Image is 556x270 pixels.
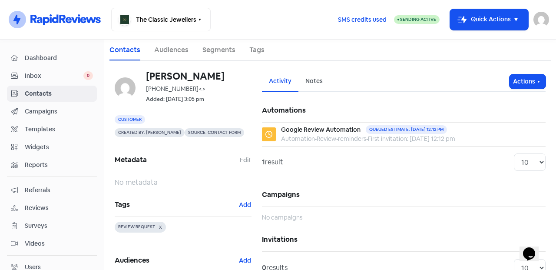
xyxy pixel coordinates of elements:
div: result [262,157,283,167]
span: Automation [281,135,315,143]
b: • [366,135,368,143]
a: Referrals [7,182,97,198]
a: Tags [249,45,265,55]
span: Videos [25,239,93,248]
iframe: chat widget [520,235,547,261]
h5: Invitations [262,228,546,251]
button: The Classic Jewellers [111,8,211,31]
span: 0 [83,71,93,80]
div: [PHONE_NUMBER] [146,84,252,93]
span: Reports [25,160,93,170]
button: X [155,222,166,233]
strong: 1 [262,157,265,167]
span: Sending Active [400,17,436,22]
span: Reviews [25,203,93,213]
span: Referrals [25,186,93,195]
span: Tags [115,198,238,211]
a: Audiences [154,45,189,55]
span: Widgets [25,143,93,152]
button: Quick Actions [450,9,528,30]
a: Surveys [7,218,97,234]
span: Surveys [25,221,93,230]
a: Videos [7,236,97,252]
a: SMS credits used [331,14,394,23]
a: Widgets [7,139,97,155]
h5: Campaigns [262,183,546,207]
span: Contacts [25,89,93,98]
button: Add [238,256,252,266]
a: Sending Active [394,14,440,25]
div: Google Review Automation [281,125,361,134]
h5: Automations [262,99,546,122]
span: Source: Contact form [185,128,244,137]
a: Contacts [109,45,140,55]
span: Audiences [115,254,238,267]
span: Review [317,135,336,143]
div: No metadata [115,177,252,188]
span: Inbox [25,71,83,80]
img: User [533,12,549,27]
button: Add [238,200,252,210]
a: Campaigns [7,103,97,120]
span: Customer [115,115,145,124]
span: reminders [338,135,366,143]
b: • [315,135,317,143]
small: Added: [DATE] 3:05 pm [146,95,204,103]
div: Queued estimate: [DATE] 12:12 pm [366,125,447,134]
div: Notes [305,77,323,86]
span: REVIEW REQUEST [118,224,155,230]
a: Segments [202,45,235,55]
a: Reviews [7,200,97,216]
img: d41d8cd98f00b204e9800998ecf8427e [115,77,136,98]
a: Inbox 0 [7,68,97,84]
div: Activity [269,77,291,86]
span: First invitation: [DATE] 12:12 pm [368,135,455,143]
span: Campaigns [25,107,93,116]
a: Dashboard [7,50,97,66]
a: Contacts [7,86,97,102]
a: Templates [7,121,97,137]
span: Created by: [PERSON_NAME] [115,128,185,137]
span: <> [199,85,205,93]
span: SMS credits used [338,15,387,24]
span: Metadata [115,153,239,167]
button: Actions [510,74,546,89]
span: Templates [25,125,93,134]
span: No campaigns [262,213,302,221]
span: Dashboard [25,53,93,63]
b: • [336,135,338,143]
h6: [PERSON_NAME] [146,71,252,81]
a: Reports [7,157,97,173]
